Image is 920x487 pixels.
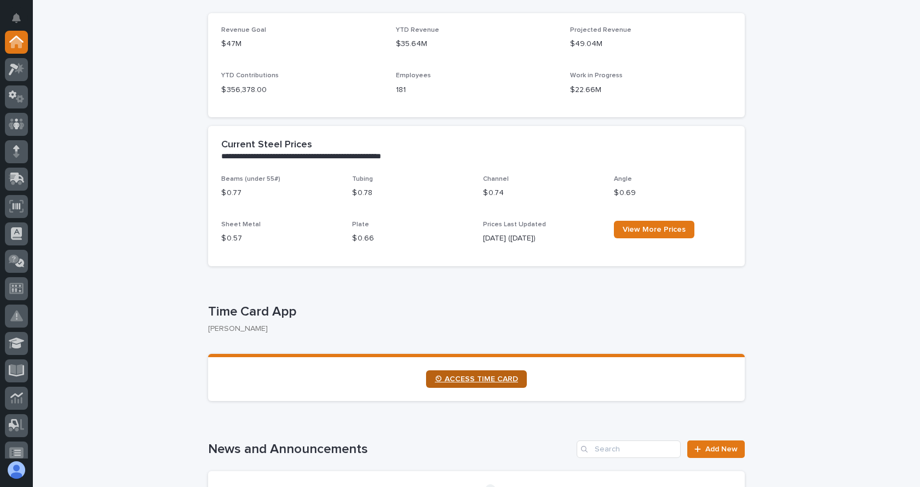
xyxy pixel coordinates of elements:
p: $47M [221,38,383,50]
span: Employees [396,72,431,79]
span: Add New [705,445,738,453]
a: View More Prices [614,221,694,238]
p: $ 0.78 [352,187,470,199]
p: 181 [396,84,557,96]
span: View More Prices [623,226,686,233]
span: Plate [352,221,369,228]
p: [PERSON_NAME] [208,324,736,334]
span: Prices Last Updated [483,221,546,228]
span: Work in Progress [570,72,623,79]
span: Revenue Goal [221,27,266,33]
span: Beams (under 55#) [221,176,280,182]
button: Notifications [5,7,28,30]
span: Sheet Metal [221,221,261,228]
p: $35.64M [396,38,557,50]
input: Search [577,440,681,458]
span: Projected Revenue [570,27,631,33]
p: $ 356,378.00 [221,84,383,96]
p: $ 0.74 [483,187,601,199]
p: $49.04M [570,38,732,50]
span: Angle [614,176,632,182]
a: ⏲ ACCESS TIME CARD [426,370,527,388]
p: $ 0.57 [221,233,339,244]
span: ⏲ ACCESS TIME CARD [435,375,518,383]
p: $22.66M [570,84,732,96]
p: $ 0.77 [221,187,339,199]
h1: News and Announcements [208,442,572,457]
p: Time Card App [208,304,740,320]
a: Add New [687,440,745,458]
span: Channel [483,176,509,182]
button: users-avatar [5,459,28,482]
p: [DATE] ([DATE]) [483,233,601,244]
span: YTD Contributions [221,72,279,79]
div: Notifications [14,13,28,31]
p: $ 0.66 [352,233,470,244]
h2: Current Steel Prices [221,139,312,151]
p: $ 0.69 [614,187,732,199]
span: YTD Revenue [396,27,439,33]
span: Tubing [352,176,373,182]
